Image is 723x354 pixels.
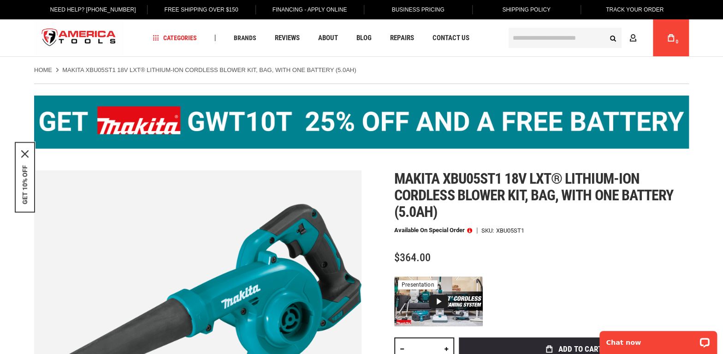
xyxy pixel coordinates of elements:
a: store logo [34,21,124,55]
a: Reviews [271,32,304,44]
a: Blog [352,32,376,44]
span: Add to Cart [558,345,602,353]
a: Categories [148,32,201,44]
button: Close [21,150,29,157]
a: Contact Us [428,32,474,44]
img: America Tools [34,21,124,55]
div: XBU05ST1 [496,228,524,234]
iframe: LiveChat chat widget [593,325,723,354]
button: Search [604,29,622,47]
span: Makita xbu05st1 18v lxt® lithium-ion cordless blower kit, bag, with one battery (5.0ah) [394,170,673,221]
span: Repairs [390,35,414,42]
svg: close icon [21,150,29,157]
span: 0 [676,39,678,44]
strong: MAKITA XBU05ST1 18V LXT® LITHIUM-ION CORDLESS BLOWER KIT, BAG, WITH ONE BATTERY (5.0AH) [62,66,356,73]
span: $364.00 [394,251,431,264]
a: 0 [662,19,680,56]
a: About [314,32,342,44]
a: Home [34,66,52,74]
a: Brands [230,32,261,44]
img: BOGO: Buy the Makita® XGT IMpact Wrench (GWT10T), get the BL4040 4ah Battery FREE! [34,96,689,149]
a: Repairs [386,32,418,44]
span: Reviews [275,35,300,42]
span: Blog [356,35,372,42]
span: Categories [153,35,197,41]
span: Shipping Policy [502,6,551,13]
span: Brands [234,35,256,41]
strong: SKU [481,228,496,234]
button: GET 10% OFF [21,165,29,204]
span: About [318,35,338,42]
span: Contact Us [433,35,469,42]
p: Available on Special Order [394,227,472,234]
